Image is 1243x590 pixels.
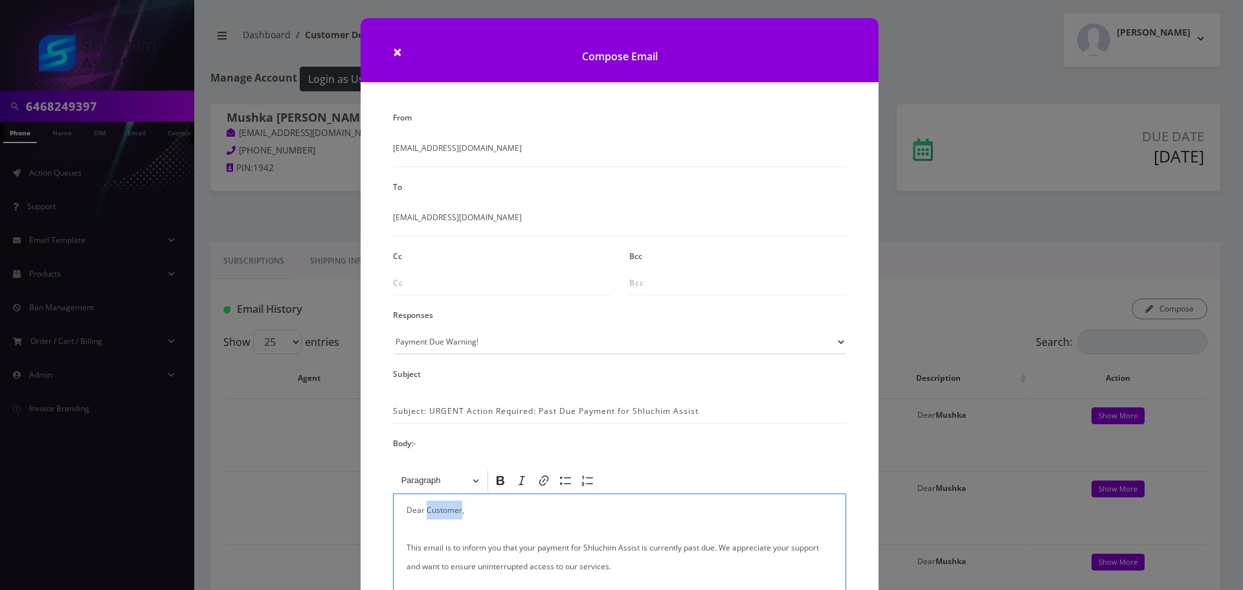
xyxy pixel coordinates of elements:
[393,41,402,62] span: ×
[393,468,846,493] div: Editor toolbar
[393,142,846,167] span: [EMAIL_ADDRESS][DOMAIN_NAME]
[629,271,846,295] input: Bcc
[393,271,610,295] input: Cc
[393,365,421,383] label: Subject
[401,473,469,488] span: Paragraph
[629,247,642,266] label: Bcc
[393,247,402,266] label: Cc
[393,434,416,453] label: Body:-
[361,18,879,82] h1: Compose Email
[393,399,846,424] input: Subject
[393,108,412,127] label: From
[393,177,402,196] label: To
[393,306,433,324] label: Responses
[396,471,485,491] button: Paragraph, Heading
[393,212,846,236] span: [EMAIL_ADDRESS][DOMAIN_NAME]
[393,44,402,60] button: Close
